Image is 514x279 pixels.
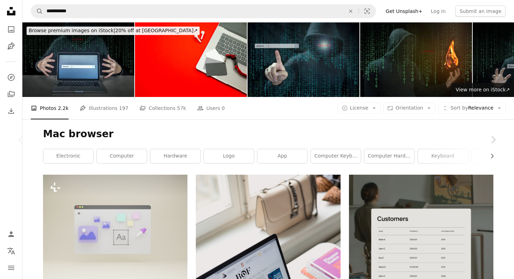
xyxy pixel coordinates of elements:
a: Log in [427,6,450,17]
a: Browse premium images on iStock|20% off at [GEOGRAPHIC_DATA]↗ [22,22,204,39]
span: Relevance [450,105,493,112]
a: Illustrations [4,39,18,53]
button: Menu [4,261,18,275]
a: app [257,149,307,163]
span: Browse premium images on iStock | [29,28,115,33]
span: Orientation [395,105,423,111]
span: 20% off at [GEOGRAPHIC_DATA] ↗ [29,28,198,33]
button: Language [4,244,18,258]
a: Get Unsplash+ [381,6,427,17]
a: computer [97,149,147,163]
h1: Mac browser [43,128,493,140]
a: Next [472,106,514,173]
a: Illustrations 197 [80,97,128,119]
a: logo [204,149,254,163]
span: 57k [177,104,186,112]
a: Photos [4,22,18,36]
span: 0 [222,104,225,112]
button: Sort byRelevance [438,103,506,114]
a: Log in / Sign up [4,227,18,241]
a: computer hardware [364,149,414,163]
button: Visual search [359,5,376,18]
a: computer keyboard [311,149,361,163]
a: keyboard [418,149,468,163]
a: Explore [4,70,18,84]
a: electronic [43,149,93,163]
img: Hacker using adware to control search engine on computer [248,22,359,97]
a: Collections 57k [140,97,186,119]
img: Hacker show a fireball on hand, Fireball Adware concept [360,22,472,97]
a: View more on iStock↗ [451,83,514,97]
img: Hacker using adware fireball to control laptop computer [22,22,134,97]
span: License [350,105,369,111]
button: Clear [343,5,358,18]
form: Find visuals sitewide [31,4,376,18]
span: View more on iStock ↗ [456,87,510,92]
a: Collections [4,87,18,101]
button: License [338,103,381,114]
span: 197 [119,104,129,112]
a: Users 0 [197,97,225,119]
a: A computer screen with a bunch of sticky notes on it [43,227,187,233]
a: hardware [150,149,200,163]
button: Search Unsplash [31,5,43,18]
img: Paris, France - Jan 7, 2022: AirPods wireless Bluetooth headphones created by Apple Computers and... [135,22,247,97]
button: Submit an image [455,6,506,17]
button: Orientation [383,103,435,114]
a: Download History [4,104,18,118]
span: Sort by [450,105,468,111]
